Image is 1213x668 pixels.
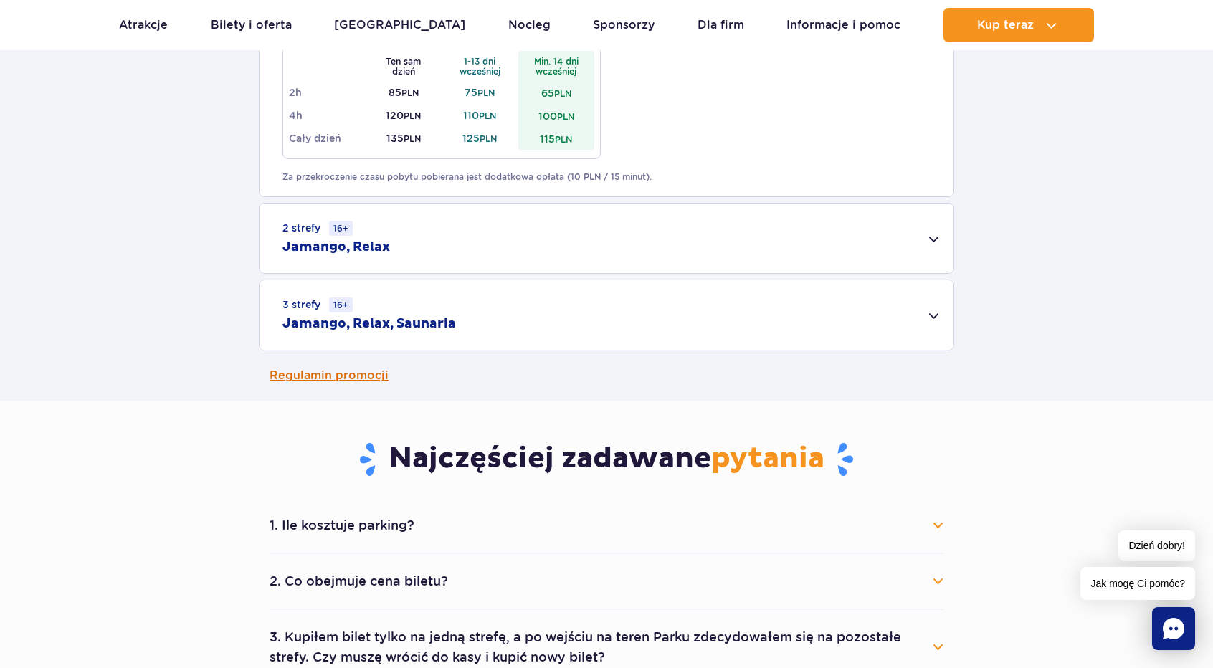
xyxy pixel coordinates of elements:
h3: Najczęściej zadawane [270,441,943,478]
td: 110 [442,104,518,127]
td: 100 [518,104,595,127]
small: 2 strefy [282,221,353,236]
th: Ten sam dzień [366,51,442,81]
td: 115 [518,127,595,150]
div: Chat [1152,607,1195,650]
a: Dla firm [698,8,744,42]
p: Za przekroczenie czasu pobytu pobierana jest dodatkowa opłata (10 PLN / 15 minut). [282,171,931,183]
a: Bilety i oferta [211,8,292,42]
td: 120 [366,104,442,127]
span: Dzień dobry! [1118,530,1195,561]
a: [GEOGRAPHIC_DATA] [334,8,465,42]
span: Jak mogę Ci pomóc? [1080,567,1195,600]
span: pytania [711,441,824,477]
small: PLN [401,87,419,98]
td: 2h [289,81,366,104]
small: PLN [404,133,421,144]
small: PLN [404,110,421,121]
h2: Jamango, Relax, Saunaria [282,315,456,333]
a: Regulamin promocji [270,350,943,401]
small: 16+ [329,297,353,312]
a: Sponsorzy [593,8,655,42]
td: 125 [442,127,518,150]
button: 2. Co obejmuje cena biletu? [270,566,943,597]
a: Atrakcje [119,8,168,42]
small: PLN [480,133,497,144]
a: Nocleg [508,8,551,42]
small: PLN [557,111,574,122]
button: Kup teraz [943,8,1094,42]
small: PLN [479,110,496,121]
td: 85 [366,81,442,104]
th: 1-13 dni wcześniej [442,51,518,81]
a: Informacje i pomoc [786,8,900,42]
span: Kup teraz [977,19,1034,32]
small: 3 strefy [282,297,353,312]
small: PLN [477,87,495,98]
th: Min. 14 dni wcześniej [518,51,595,81]
td: 4h [289,104,366,127]
small: PLN [554,88,571,99]
small: 16+ [329,221,353,236]
h2: Jamango, Relax [282,239,390,256]
td: 65 [518,81,595,104]
td: 135 [366,127,442,150]
button: 1. Ile kosztuje parking? [270,510,943,541]
small: PLN [555,134,572,145]
td: Cały dzień [289,127,366,150]
td: 75 [442,81,518,104]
